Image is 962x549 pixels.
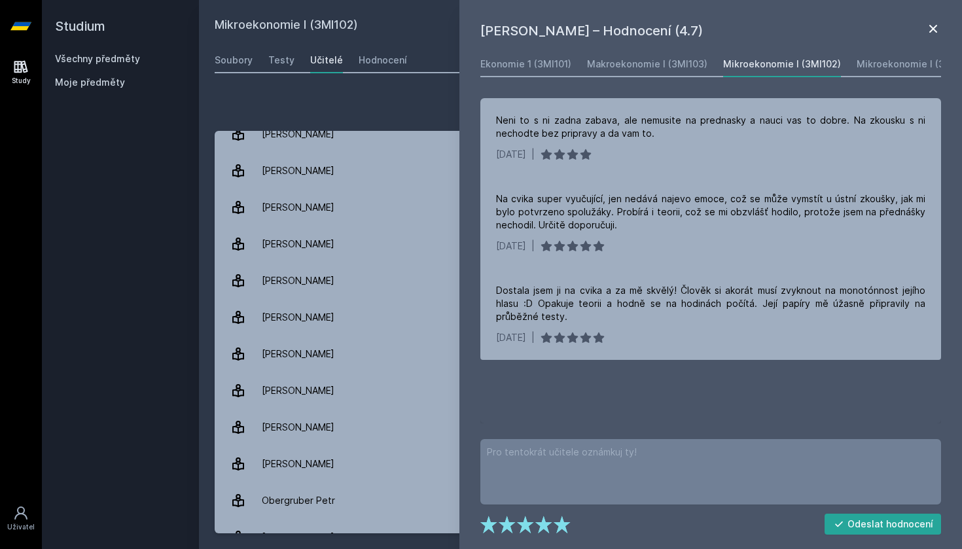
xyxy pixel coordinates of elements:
a: Uživatel [3,499,39,539]
a: Soubory [215,47,253,73]
a: Všechny předměty [55,53,140,64]
div: [DATE] [496,148,526,161]
div: Na cvika super vyučující, jen nedává najevo emoce, což se může vymstít u ústní zkoušky, jak mi by... [496,192,925,232]
a: [PERSON_NAME] 4 hodnocení 3.8 [215,409,946,446]
h2: Mikroekonomie I (3MI102) [215,16,800,37]
div: [PERSON_NAME] [262,451,334,477]
div: [PERSON_NAME] [262,414,334,440]
div: Hodnocení [359,54,407,67]
div: | [531,331,535,344]
div: [PERSON_NAME] [262,194,334,221]
div: Dostala jsem ji na cvika a za mě skvělý! Člověk si akorát musí zvyknout na monotónnost jejího hla... [496,284,925,323]
div: [PERSON_NAME] [262,378,334,404]
div: [PERSON_NAME] [262,231,334,257]
a: Testy [268,47,294,73]
div: Study [12,76,31,86]
div: Testy [268,54,294,67]
div: [DATE] [496,239,526,253]
div: | [531,239,535,253]
a: Hodnocení [359,47,407,73]
div: [DATE] [496,331,526,344]
a: [PERSON_NAME] 3 hodnocení 4.7 [215,262,946,299]
div: Neni to s ni zadna zabava, ale nemusite na prednasky a nauci vas to dobre. Na zkousku s ni nechod... [496,114,925,140]
div: [PERSON_NAME] [262,158,334,184]
a: [PERSON_NAME] 1 hodnocení 5.0 [215,372,946,409]
div: [PERSON_NAME] [262,121,334,147]
a: [PERSON_NAME] 1 hodnocení 4.0 [215,189,946,226]
a: [PERSON_NAME] 4 hodnocení 3.0 [215,336,946,372]
div: [PERSON_NAME] [262,304,334,330]
div: Uživatel [7,522,35,532]
div: Soubory [215,54,253,67]
a: [PERSON_NAME] 1 hodnocení 4.0 [215,446,946,482]
a: [PERSON_NAME] 2 hodnocení 4.0 [215,226,946,262]
a: [PERSON_NAME] 15 hodnocení 3.1 [215,152,946,189]
a: Study [3,52,39,92]
a: Učitelé [310,47,343,73]
a: [PERSON_NAME] 3 hodnocení 2.3 [215,299,946,336]
div: Učitelé [310,54,343,67]
a: Obergruber Petr 2 hodnocení 5.0 [215,482,946,519]
a: [PERSON_NAME] 5 hodnocení 3.0 [215,116,946,152]
div: [PERSON_NAME] [262,268,334,294]
button: Odeslat hodnocení [825,514,942,535]
div: Obergruber Petr [262,487,335,514]
span: Moje předměty [55,76,125,89]
div: [PERSON_NAME] [262,341,334,367]
div: | [531,148,535,161]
